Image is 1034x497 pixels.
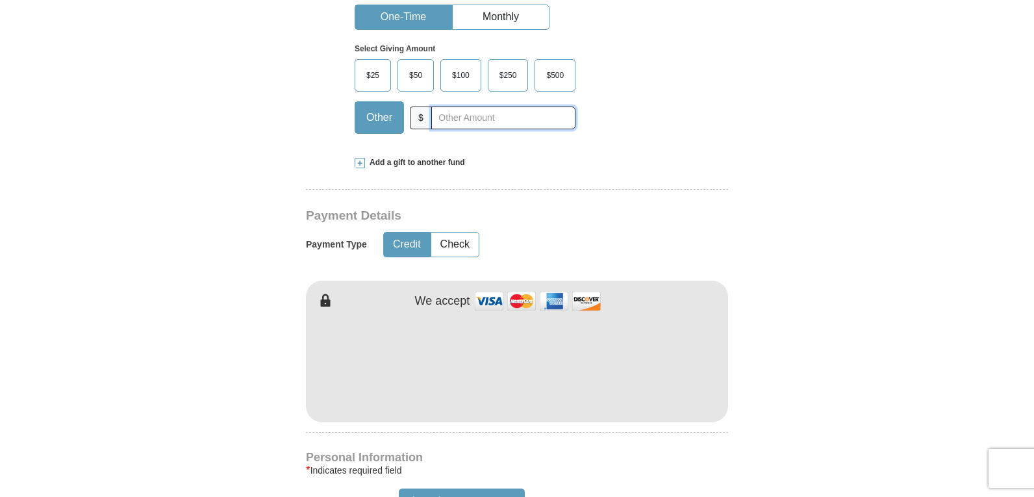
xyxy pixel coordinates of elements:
span: $25 [360,66,386,85]
h5: Payment Type [306,239,367,250]
button: Check [431,233,479,257]
img: credit cards accepted [473,287,603,315]
span: $500 [540,66,570,85]
input: Other Amount [431,107,575,129]
span: Add a gift to another fund [365,157,465,168]
span: $250 [493,66,523,85]
span: $50 [403,66,429,85]
h4: We accept [415,294,470,309]
button: Credit [384,233,430,257]
h3: Payment Details [306,209,637,223]
span: $ [410,107,432,129]
button: One-Time [355,5,451,29]
span: Other [360,108,399,127]
span: $100 [446,66,476,85]
button: Monthly [453,5,549,29]
h4: Personal Information [306,452,728,463]
strong: Select Giving Amount [355,44,435,53]
div: Indicates required field [306,463,728,478]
